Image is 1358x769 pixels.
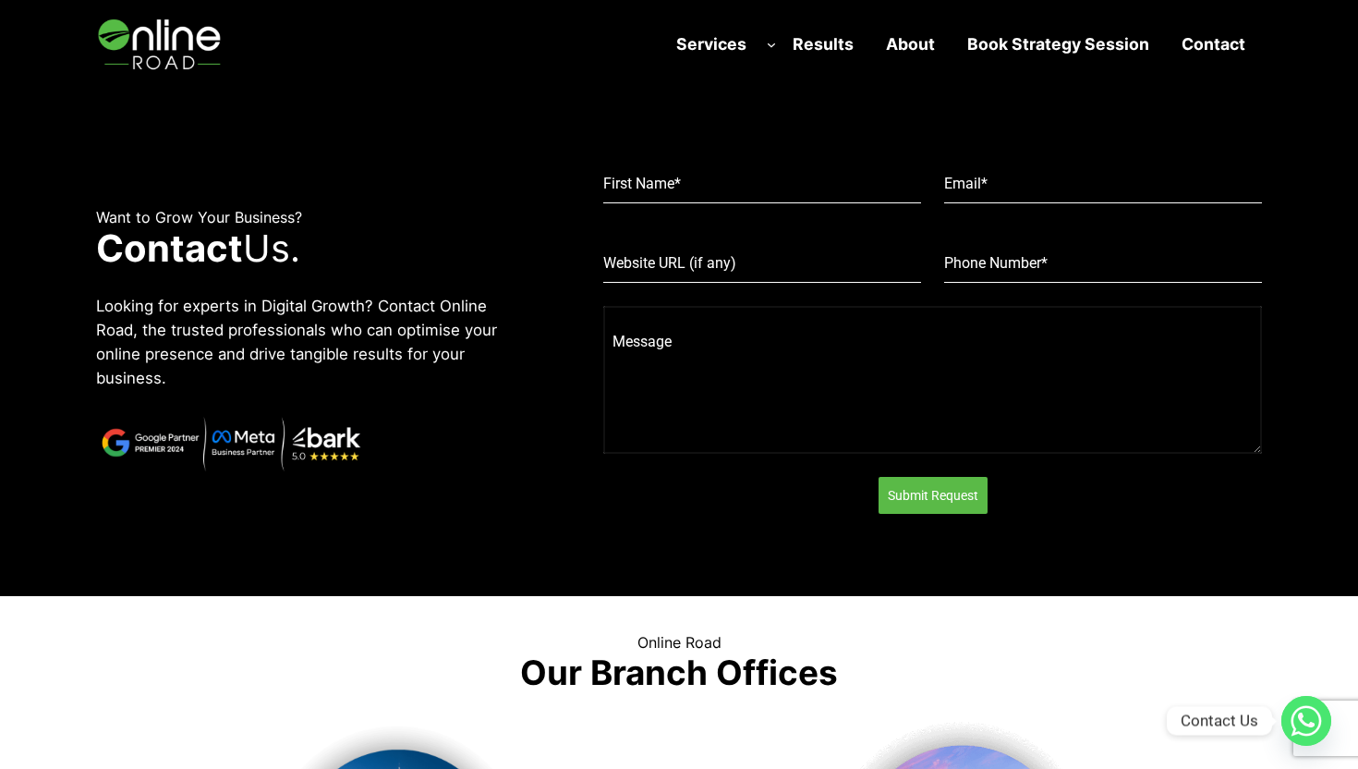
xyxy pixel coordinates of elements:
strong: Contact [96,226,243,271]
strong: Our Branch Offices [520,652,838,693]
strong: Results [793,34,854,54]
h6: Want to Grow Your Business? [96,209,507,226]
span: Submit Request [888,486,978,505]
a: Whatsapp [1281,696,1331,746]
strong: Contact [1182,34,1245,54]
nav: Navigation [660,23,1262,65]
a: Results [776,23,869,65]
a: Contact [1166,23,1262,65]
a: Services [660,23,762,65]
strong: Book Strategy Session [967,34,1149,54]
a: Book Strategy Session [952,23,1166,65]
button: Submit Request [879,477,988,514]
p: Looking for experts in Digital Growth? Contact Online Road, the trusted professionals who can opt... [96,294,507,390]
p: Online Road [37,631,1321,654]
a: About [869,23,951,65]
p: Us. [96,226,507,271]
strong: Services [676,34,746,54]
strong: About [886,34,935,54]
button: Services submenu [767,39,777,49]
